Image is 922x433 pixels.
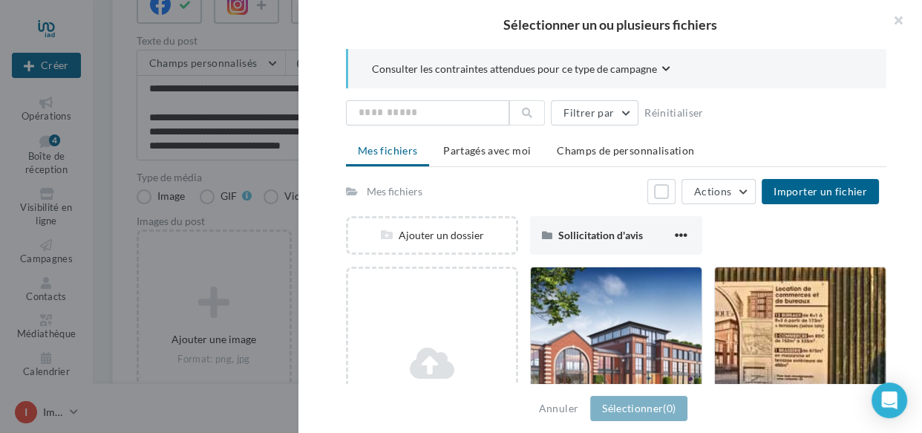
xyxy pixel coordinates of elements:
[681,179,756,204] button: Actions
[367,184,422,199] div: Mes fichiers
[533,400,584,417] button: Annuler
[557,144,694,157] span: Champs de personnalisation
[762,179,879,204] button: Importer un fichier
[663,402,676,414] span: (0)
[348,228,516,243] div: Ajouter un dossier
[551,100,638,126] button: Filtrer par
[558,229,643,241] span: Sollicitation d'avis
[322,18,898,31] h2: Sélectionner un ou plusieurs fichiers
[372,62,657,76] span: Consulter les contraintes attendues pour ce type de campagne
[872,382,907,418] div: Open Intercom Messenger
[590,396,687,421] button: Sélectionner(0)
[358,144,417,157] span: Mes fichiers
[774,185,867,198] span: Importer un fichier
[372,61,670,79] button: Consulter les contraintes attendues pour ce type de campagne
[638,104,710,122] button: Réinitialiser
[694,185,731,198] span: Actions
[443,144,531,157] span: Partagés avec moi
